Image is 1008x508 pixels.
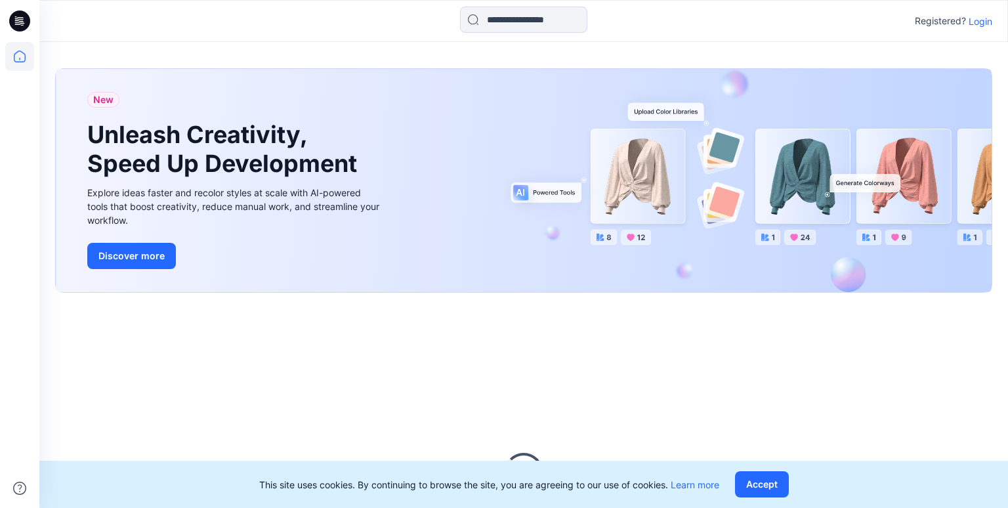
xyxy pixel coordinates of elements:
[93,92,114,108] span: New
[87,243,176,269] button: Discover more
[259,478,719,492] p: This site uses cookies. By continuing to browse the site, you are agreeing to our use of cookies.
[671,479,719,490] a: Learn more
[87,243,383,269] a: Discover more
[87,121,363,177] h1: Unleash Creativity, Speed Up Development
[915,13,966,29] p: Registered?
[735,471,789,497] button: Accept
[969,14,992,28] p: Login
[87,186,383,227] div: Explore ideas faster and recolor styles at scale with AI-powered tools that boost creativity, red...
